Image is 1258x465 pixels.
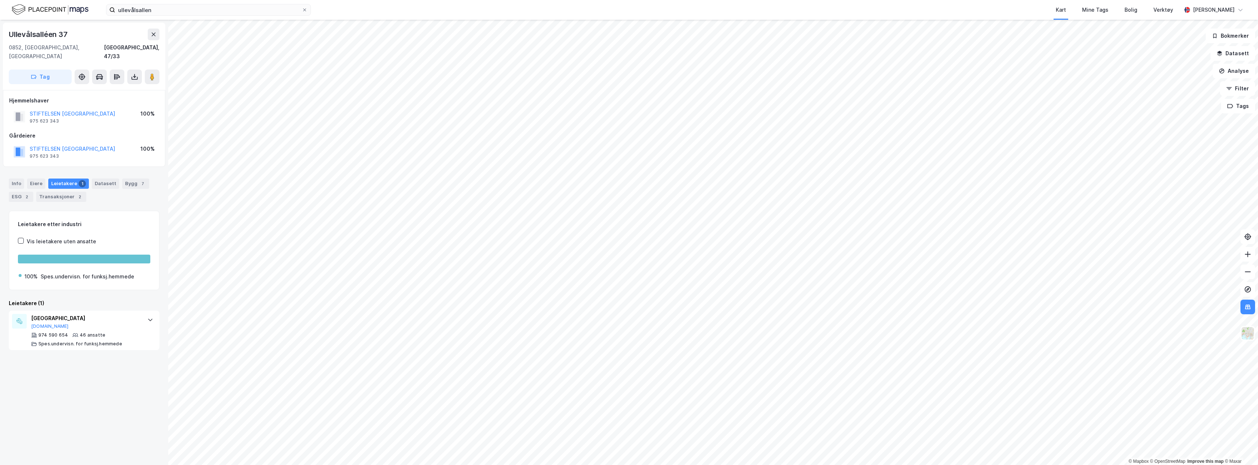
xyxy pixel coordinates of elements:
div: Leietakere etter industri [18,220,150,229]
div: Datasett [92,179,119,189]
button: Analyse [1213,64,1255,78]
button: Tag [9,70,72,84]
button: Bokmerker [1206,29,1255,43]
button: Datasett [1210,46,1255,61]
div: 974 590 654 [38,332,68,338]
div: 46 ansatte [80,332,105,338]
div: Spes.undervisn. for funksj.hemmede [38,341,122,347]
div: Leietakere [48,179,89,189]
div: Ullevålsalléen 37 [9,29,69,40]
div: 100% [140,145,155,153]
div: Eiere [27,179,45,189]
a: Improve this map [1187,459,1224,464]
div: 0852, [GEOGRAPHIC_DATA], [GEOGRAPHIC_DATA] [9,43,104,61]
div: 7 [139,180,146,187]
a: Mapbox [1129,459,1149,464]
div: 100% [140,109,155,118]
div: [GEOGRAPHIC_DATA], 47/33 [104,43,159,61]
div: 100% [25,272,38,281]
div: Transaksjoner [36,192,86,202]
div: Bolig [1125,5,1137,14]
div: Leietakere (1) [9,299,159,308]
div: ESG [9,192,33,202]
div: Vis leietakere uten ansatte [27,237,96,246]
div: 2 [76,193,83,200]
div: 2 [23,193,30,200]
div: Bygg [122,179,149,189]
div: Info [9,179,24,189]
div: Kart [1056,5,1066,14]
div: Verktøy [1153,5,1173,14]
input: Søk på adresse, matrikkel, gårdeiere, leietakere eller personer [115,4,302,15]
div: Hjemmelshaver [9,96,159,105]
div: [PERSON_NAME] [1193,5,1235,14]
div: Mine Tags [1082,5,1108,14]
div: [GEOGRAPHIC_DATA] [31,314,140,323]
button: Filter [1220,81,1255,96]
div: 1 [79,180,86,187]
img: logo.f888ab2527a4732fd821a326f86c7f29.svg [12,3,88,16]
a: OpenStreetMap [1150,459,1186,464]
div: Spes.undervisn. for funksj.hemmede [41,272,134,281]
button: [DOMAIN_NAME] [31,323,69,329]
iframe: Chat Widget [1221,430,1258,465]
div: Gårdeiere [9,131,159,140]
div: 975 623 343 [30,153,59,159]
img: Z [1241,326,1255,340]
div: 975 623 343 [30,118,59,124]
button: Tags [1221,99,1255,113]
div: Kontrollprogram for chat [1221,430,1258,465]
